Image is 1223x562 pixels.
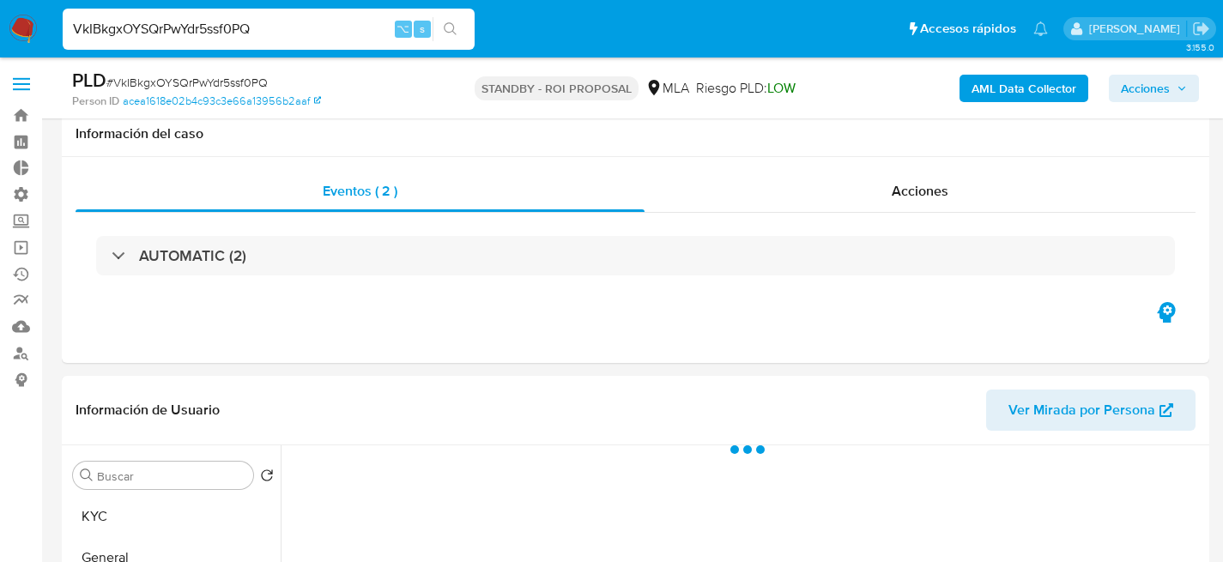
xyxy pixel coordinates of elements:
[767,78,796,98] span: LOW
[72,94,119,109] b: Person ID
[696,79,796,98] span: Riesgo PLD:
[139,246,246,265] h3: AUTOMATIC (2)
[1008,390,1155,431] span: Ver Mirada por Persona
[96,236,1175,275] div: AUTOMATIC (2)
[972,75,1076,102] b: AML Data Collector
[63,18,475,40] input: Buscar usuario o caso...
[1192,20,1210,38] a: Salir
[960,75,1088,102] button: AML Data Collector
[1033,21,1048,36] a: Notificaciones
[260,468,274,487] button: Volver al orden por defecto
[323,181,397,201] span: Eventos ( 2 )
[475,76,639,100] p: STANDBY - ROI PROPOSAL
[433,17,468,41] button: search-icon
[72,66,106,94] b: PLD
[420,21,425,37] span: s
[397,21,409,37] span: ⌥
[1089,21,1186,37] p: facundo.marin@mercadolibre.com
[892,181,948,201] span: Acciones
[986,390,1196,431] button: Ver Mirada por Persona
[76,125,1196,142] h1: Información del caso
[1121,75,1170,102] span: Acciones
[920,20,1016,38] span: Accesos rápidos
[645,79,689,98] div: MLA
[106,74,268,91] span: # VkIBkgxOYSQrPwYdr5ssf0PQ
[76,402,220,419] h1: Información de Usuario
[123,94,321,109] a: acea1618e02b4c93c3e66a13956b2aaf
[1109,75,1199,102] button: Acciones
[97,468,246,484] input: Buscar
[80,468,94,482] button: Buscar
[66,496,281,537] button: KYC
